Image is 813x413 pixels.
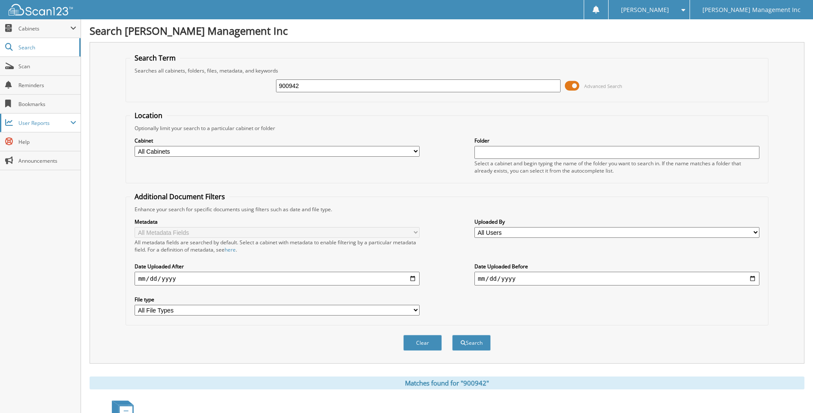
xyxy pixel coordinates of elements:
[135,296,420,303] label: File type
[18,138,76,146] span: Help
[403,335,442,351] button: Clear
[135,218,420,225] label: Metadata
[18,119,70,127] span: User Reports
[130,67,763,74] div: Searches all cabinets, folders, files, metadata, and keywords
[130,206,763,213] div: Enhance your search for specific documents using filters such as date and file type.
[90,377,804,389] div: Matches found for "900942"
[18,157,76,164] span: Announcements
[702,7,801,12] span: [PERSON_NAME] Management Inc
[474,137,759,144] label: Folder
[130,111,167,120] legend: Location
[770,372,813,413] iframe: Chat Widget
[90,24,804,38] h1: Search [PERSON_NAME] Management Inc
[135,137,420,144] label: Cabinet
[18,63,76,70] span: Scan
[135,263,420,270] label: Date Uploaded After
[474,218,759,225] label: Uploaded By
[18,100,76,108] span: Bookmarks
[452,335,491,351] button: Search
[130,192,229,201] legend: Additional Document Filters
[584,83,622,89] span: Advanced Search
[130,125,763,132] div: Optionally limit your search to a particular cabinet or folder
[225,246,236,253] a: here
[135,272,420,285] input: start
[18,82,76,89] span: Reminders
[135,239,420,253] div: All metadata fields are searched by default. Select a cabinet with metadata to enable filtering b...
[621,7,669,12] span: [PERSON_NAME]
[18,25,70,32] span: Cabinets
[474,272,759,285] input: end
[18,44,75,51] span: Search
[130,53,180,63] legend: Search Term
[474,160,759,174] div: Select a cabinet and begin typing the name of the folder you want to search in. If the name match...
[9,4,73,15] img: scan123-logo-white.svg
[474,263,759,270] label: Date Uploaded Before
